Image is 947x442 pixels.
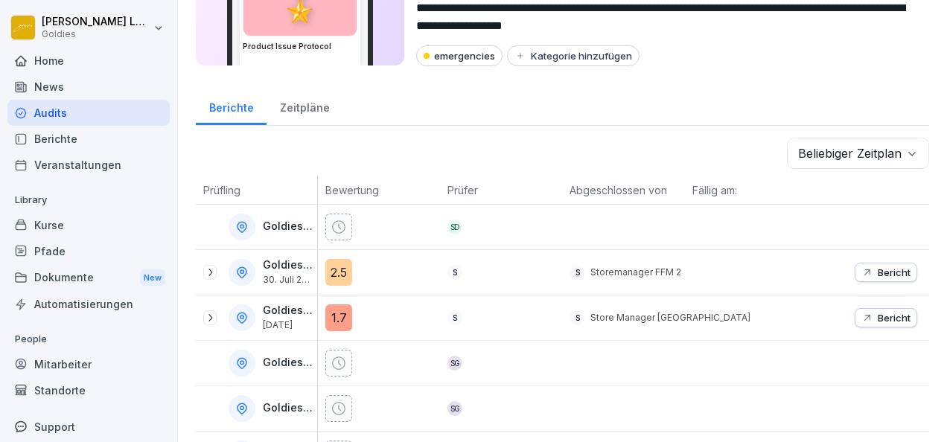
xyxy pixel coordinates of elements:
a: Berichte [196,87,267,125]
a: Automatisierungen [7,291,170,317]
button: Bericht [855,308,917,327]
p: Bewertung [325,182,433,198]
a: Veranstaltungen [7,152,170,178]
p: Prüfling [203,182,310,198]
a: News [7,74,170,100]
p: 30. Juli 2025 [263,275,314,285]
p: People [7,327,170,351]
th: Fällig am: [685,176,807,205]
a: Kurse [7,212,170,238]
a: Home [7,48,170,74]
p: Goldies Friedrichshain [263,356,314,369]
div: Dokumente [7,264,170,292]
a: Audits [7,100,170,126]
p: Goldies [GEOGRAPHIC_DATA] [263,220,314,233]
h3: Product Issue Protocol [243,41,357,52]
a: Zeitpläne [267,87,342,125]
div: S [570,265,584,280]
div: SG [447,401,462,416]
button: Kategorie hinzufügen [507,45,640,66]
th: Prüfer [440,176,562,205]
button: Bericht [855,263,917,282]
a: Berichte [7,126,170,152]
p: Goldies FFM 2 [263,259,314,272]
div: S [447,265,462,280]
div: Kategorie hinzufügen [514,50,632,62]
div: S [570,310,584,325]
p: Abgeschlossen von [570,182,677,198]
div: Support [7,414,170,440]
p: Goldies [42,29,150,39]
p: Bericht [878,266,911,278]
p: [PERSON_NAME] Loska [42,16,150,28]
p: Library [7,188,170,212]
div: 1.7 [325,304,352,331]
div: 2.5 [325,259,352,286]
a: Pfade [7,238,170,264]
p: Storemanager FFM 2 [590,266,681,279]
div: SG [447,356,462,371]
div: emergencies [416,45,503,66]
p: Bericht [878,312,911,324]
div: New [140,269,165,286]
a: Mitarbeiter [7,351,170,377]
a: DokumenteNew [7,264,170,292]
div: S [447,310,462,325]
div: SD [447,220,462,234]
p: Store Manager [GEOGRAPHIC_DATA] [590,311,750,324]
p: Goldies [GEOGRAPHIC_DATA] [263,304,314,317]
p: Goldies Gräfestraße [263,402,314,414]
a: Standorte [7,377,170,403]
p: [DATE] [263,320,314,330]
